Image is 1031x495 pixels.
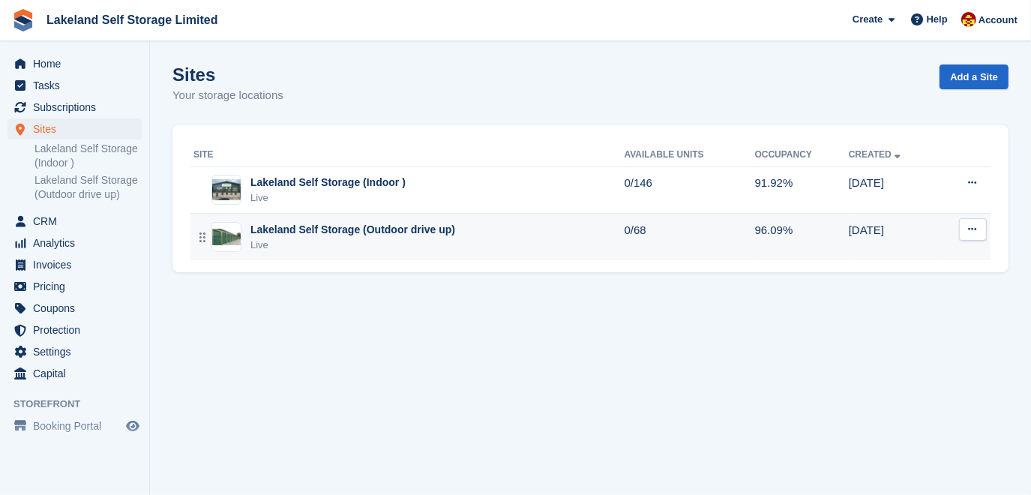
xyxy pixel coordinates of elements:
[250,222,455,238] div: Lakeland Self Storage (Outdoor drive up)
[849,149,904,160] a: Created
[7,363,142,384] a: menu
[33,363,123,384] span: Capital
[33,254,123,275] span: Invoices
[172,64,283,85] h1: Sites
[33,53,123,74] span: Home
[625,143,755,167] th: Available Units
[927,12,948,27] span: Help
[625,166,755,214] td: 0/146
[250,238,455,253] div: Live
[7,415,142,436] a: menu
[33,211,123,232] span: CRM
[33,298,123,319] span: Coupons
[7,97,142,118] a: menu
[7,53,142,74] a: menu
[40,7,224,32] a: Lakeland Self Storage Limited
[7,319,142,340] a: menu
[7,254,142,275] a: menu
[33,415,123,436] span: Booking Portal
[33,319,123,340] span: Protection
[755,143,849,167] th: Occupancy
[849,214,939,260] td: [DATE]
[7,118,142,139] a: menu
[33,276,123,297] span: Pricing
[940,64,1009,89] a: Add a Site
[12,9,34,31] img: stora-icon-8386f47178a22dfd0bd8f6a31ec36ba5ce8667c1dd55bd0f319d3a0aa187defe.svg
[33,97,123,118] span: Subscriptions
[755,166,849,214] td: 91.92%
[124,417,142,435] a: Preview store
[625,214,755,260] td: 0/68
[961,12,976,27] img: Diane Carney
[7,75,142,96] a: menu
[190,143,625,167] th: Site
[33,232,123,253] span: Analytics
[34,142,142,170] a: Lakeland Self Storage (Indoor )
[849,166,939,214] td: [DATE]
[172,87,283,104] p: Your storage locations
[33,75,123,96] span: Tasks
[7,298,142,319] a: menu
[34,173,142,202] a: Lakeland Self Storage (Outdoor drive up)
[212,229,241,246] img: Image of Lakeland Self Storage (Outdoor drive up) site
[250,175,406,190] div: Lakeland Self Storage (Indoor )
[33,118,123,139] span: Sites
[33,341,123,362] span: Settings
[7,211,142,232] a: menu
[7,232,142,253] a: menu
[853,12,883,27] span: Create
[7,341,142,362] a: menu
[7,276,142,297] a: menu
[250,190,406,205] div: Live
[755,214,849,260] td: 96.09%
[212,179,241,201] img: Image of Lakeland Self Storage (Indoor ) site
[13,397,149,412] span: Storefront
[979,13,1018,28] span: Account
